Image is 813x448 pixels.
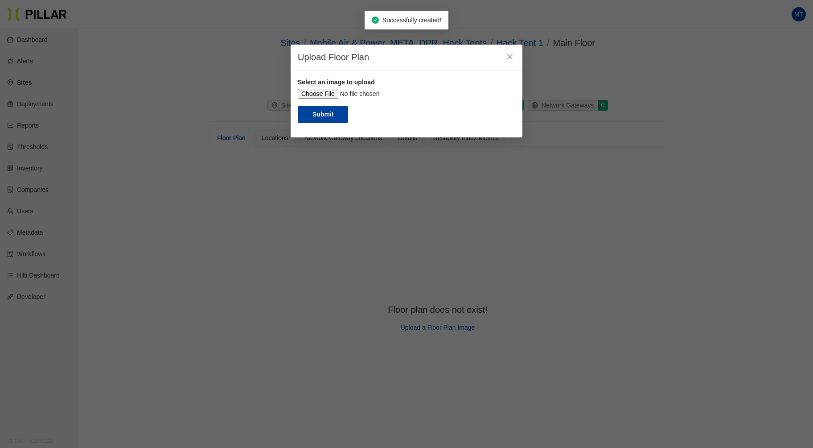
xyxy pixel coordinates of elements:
[372,17,379,24] span: check-circle
[298,106,348,123] button: Submit
[298,52,501,63] div: Upload Floor Plan
[506,53,513,60] span: close
[497,45,522,70] button: Close
[298,78,515,87] label: Select an image to upload
[382,17,441,24] span: Successfully created!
